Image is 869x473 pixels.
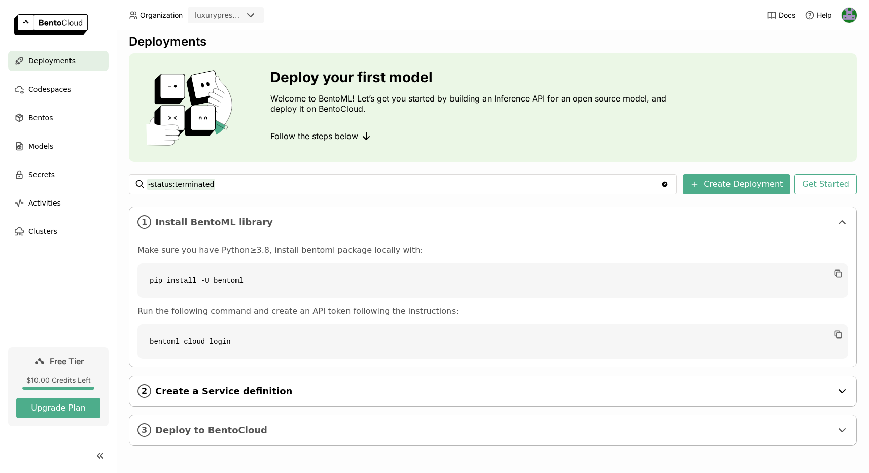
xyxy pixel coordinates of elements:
span: Organization [140,11,183,20]
button: Upgrade Plan [16,398,100,418]
a: Free Tier$10.00 Credits LeftUpgrade Plan [8,347,109,426]
p: Make sure you have Python≥3.8, install bentoml package locally with: [137,245,848,255]
a: Activities [8,193,109,213]
div: Deployments [129,34,857,49]
button: Create Deployment [683,174,790,194]
a: Secrets [8,164,109,185]
a: Clusters [8,221,109,242]
a: Models [8,136,109,156]
i: 2 [137,384,151,398]
svg: Clear value [661,180,669,188]
a: Deployments [8,51,109,71]
span: Clusters [28,225,57,238]
div: Help [805,10,832,20]
img: Hanna Delmont [842,8,857,23]
a: Docs [767,10,795,20]
span: Free Tier [50,356,84,366]
span: Install BentoML library [155,217,832,228]
p: Run the following command and create an API token following the instructions: [137,306,848,316]
div: $10.00 Credits Left [16,376,100,385]
span: Help [817,11,832,20]
span: Deploy to BentoCloud [155,425,832,436]
h3: Deploy your first model [270,69,671,85]
span: Models [28,140,53,152]
code: pip install -U bentoml [137,263,848,298]
span: Activities [28,197,61,209]
button: Get Started [794,174,857,194]
i: 1 [137,215,151,229]
code: bentoml cloud login [137,324,848,359]
input: Search [147,176,661,192]
img: cover onboarding [137,70,246,146]
span: Secrets [28,168,55,181]
span: Follow the steps below [270,131,358,141]
div: luxurypresence [195,10,242,20]
div: 1Install BentoML library [129,207,856,237]
div: 2Create a Service definition [129,376,856,406]
span: Create a Service definition [155,386,832,397]
span: Bentos [28,112,53,124]
span: Codespaces [28,83,71,95]
span: Docs [779,11,795,20]
img: logo [14,14,88,35]
input: Selected luxurypresence. [244,11,245,21]
i: 3 [137,423,151,437]
a: Bentos [8,108,109,128]
p: Welcome to BentoML! Let’s get you started by building an Inference API for an open source model, ... [270,93,671,114]
a: Codespaces [8,79,109,99]
div: 3Deploy to BentoCloud [129,415,856,445]
span: Deployments [28,55,76,67]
